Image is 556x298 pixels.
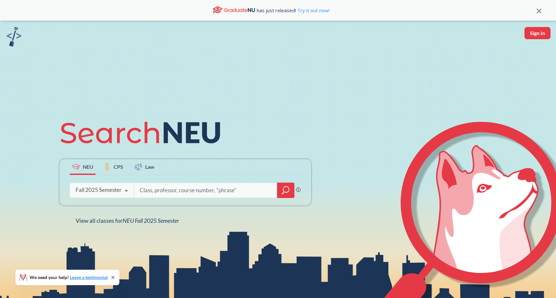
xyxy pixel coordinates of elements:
[70,275,108,280] a: Leave a testimonial
[257,7,329,14] span: has just released!
[6,27,22,49] a: sandbox logo
[277,183,294,198] div: magnifying glass
[139,184,273,197] input: Class, professor, course number, "phrase"
[114,163,123,170] span: CPS
[123,217,179,224] span: NEU Fall 2025 Semester
[282,186,290,195] svg: magnifying glass
[76,186,122,194] div: Fall 2025 Semester
[30,275,108,280] span: We need your help!
[145,163,154,170] span: Law
[524,27,551,39] button: Sign In
[76,217,179,224] span: View all classes for
[296,7,329,14] a: Try it out now!
[6,27,22,47] img: sandbox logo
[83,163,93,170] span: NEU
